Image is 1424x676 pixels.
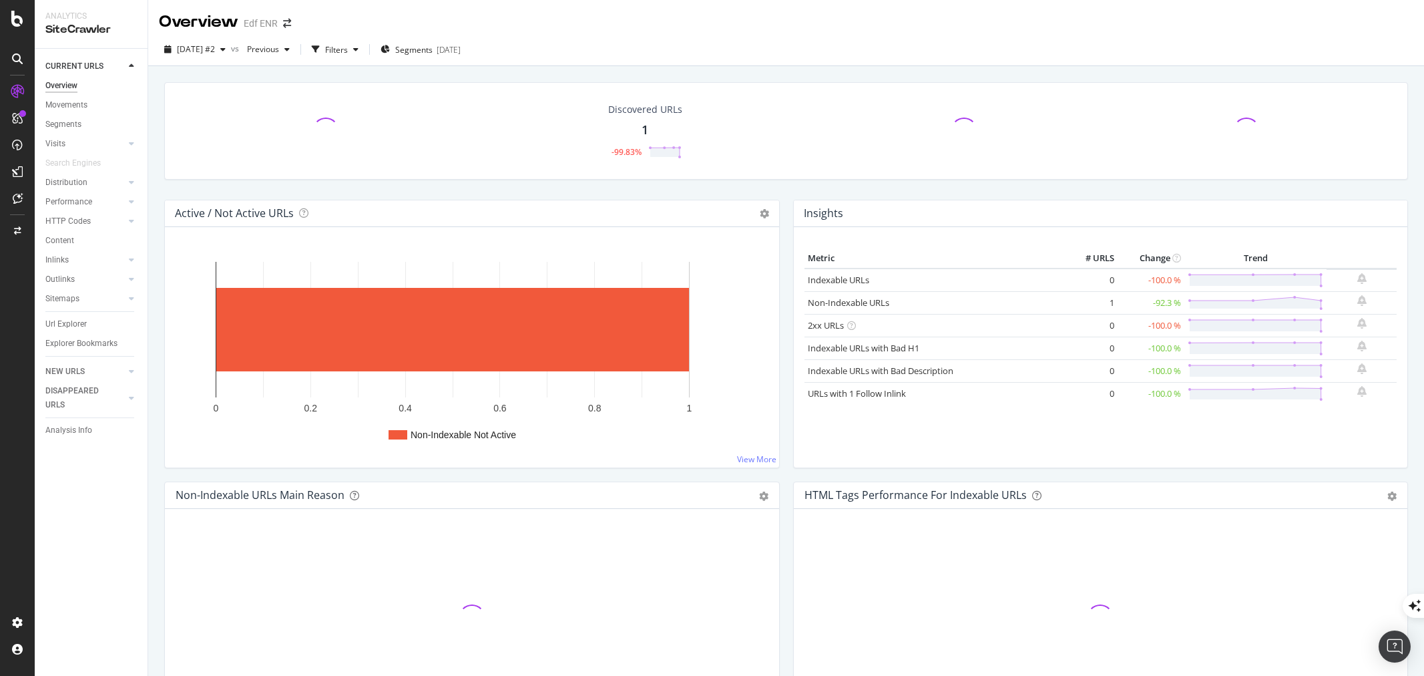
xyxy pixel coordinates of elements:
div: Content [45,234,74,248]
div: Non-Indexable URLs Main Reason [176,488,344,502]
button: Previous [242,39,295,60]
td: 1 [1064,291,1118,314]
h4: Insights [804,204,843,222]
div: Url Explorer [45,317,87,331]
text: 0.8 [588,403,602,413]
div: -99.83% [612,146,642,158]
div: SiteCrawler [45,22,137,37]
a: Indexable URLs with Bad H1 [808,342,919,354]
a: Visits [45,137,125,151]
a: CURRENT URLS [45,59,125,73]
a: Sitemaps [45,292,125,306]
a: Distribution [45,176,125,190]
div: bell-plus [1357,318,1367,329]
a: Inlinks [45,253,125,267]
div: [DATE] [437,44,461,55]
td: 0 [1064,359,1118,382]
td: -100.0 % [1118,382,1184,405]
div: bell-plus [1357,295,1367,306]
div: Inlinks [45,253,69,267]
td: -100.0 % [1118,269,1184,292]
a: Analysis Info [45,424,138,438]
a: Content [45,234,138,248]
td: -100.0 % [1118,314,1184,337]
a: Non-Indexable URLs [808,297,889,309]
div: 1 [642,122,648,139]
a: Performance [45,195,125,209]
div: Edf ENR [244,17,278,30]
div: bell-plus [1357,273,1367,284]
a: Outlinks [45,273,125,287]
a: NEW URLS [45,365,125,379]
a: Indexable URLs with Bad Description [808,365,953,377]
div: DISAPPEARED URLS [45,384,113,412]
th: Trend [1184,248,1327,269]
a: DISAPPEARED URLS [45,384,125,412]
a: URLs with 1 Follow Inlink [808,387,906,399]
a: Indexable URLs [808,274,869,286]
div: Discovered URLs [608,103,682,116]
div: Movements [45,98,87,112]
text: 1 [687,403,692,413]
span: Segments [395,44,433,55]
td: 0 [1064,337,1118,359]
td: -92.3 % [1118,291,1184,314]
div: Filters [325,44,348,55]
a: Movements [45,98,138,112]
div: Distribution [45,176,87,190]
text: 0.2 [304,403,318,413]
th: Change [1118,248,1184,269]
div: bell-plus [1357,363,1367,374]
th: # URLS [1064,248,1118,269]
div: Overview [45,79,77,93]
div: Analytics [45,11,137,22]
button: [DATE] #2 [159,39,231,60]
div: Search Engines [45,156,101,170]
div: Visits [45,137,65,151]
a: View More [737,454,776,465]
div: Outlinks [45,273,75,287]
i: Options [760,209,769,218]
div: NEW URLS [45,365,85,379]
div: gear [759,492,768,501]
div: Explorer Bookmarks [45,337,117,351]
td: -100.0 % [1118,337,1184,359]
div: Overview [159,11,238,33]
text: 0 [214,403,219,413]
div: HTML Tags Performance for Indexable URLs [804,488,1027,502]
th: Metric [804,248,1065,269]
div: Sitemaps [45,292,79,306]
a: Overview [45,79,138,93]
a: Explorer Bookmarks [45,337,138,351]
div: HTTP Codes [45,214,91,228]
td: 0 [1064,314,1118,337]
div: Segments [45,118,81,132]
a: 2xx URLs [808,319,844,331]
div: gear [1387,492,1397,501]
span: Previous [242,43,279,55]
td: 0 [1064,382,1118,405]
div: bell-plus [1357,341,1367,351]
text: 0.6 [493,403,507,413]
a: HTTP Codes [45,214,125,228]
a: Search Engines [45,156,114,170]
div: Analysis Info [45,424,92,438]
span: 2025 Sep. 24th #2 [177,43,215,55]
text: Non-Indexable Not Active [411,430,516,440]
button: Filters [306,39,364,60]
h4: Active / Not Active URLs [175,204,294,222]
td: 0 [1064,269,1118,292]
button: Segments[DATE] [375,39,466,60]
a: Segments [45,118,138,132]
div: Performance [45,195,92,209]
svg: A chart. [176,248,768,457]
div: arrow-right-arrow-left [283,19,291,28]
text: 0.4 [399,403,412,413]
span: vs [231,43,242,54]
div: CURRENT URLS [45,59,103,73]
div: bell-plus [1357,386,1367,397]
div: Open Intercom Messenger [1379,631,1411,663]
td: -100.0 % [1118,359,1184,382]
a: Url Explorer [45,317,138,331]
